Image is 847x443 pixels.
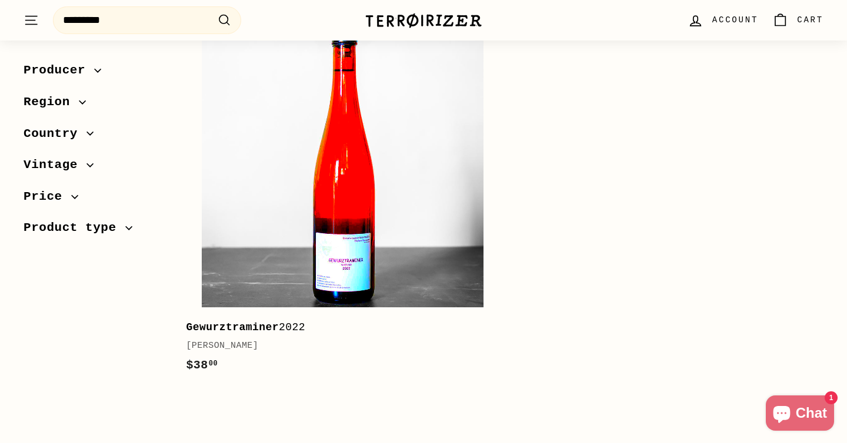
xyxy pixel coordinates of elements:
[24,155,86,175] span: Vintage
[712,14,758,26] span: Account
[186,358,218,372] span: $38
[209,360,218,368] sup: 00
[24,186,71,206] span: Price
[681,3,765,38] a: Account
[24,218,125,238] span: Product type
[24,61,94,80] span: Producer
[186,319,487,336] div: 2022
[24,152,167,184] button: Vintage
[24,120,167,152] button: Country
[24,183,167,215] button: Price
[24,92,79,112] span: Region
[186,11,499,387] a: Gewurztraminer2022[PERSON_NAME]
[24,58,167,89] button: Producer
[762,395,838,434] inbox-online-store-chat: Shopify online store chat
[765,3,831,38] a: Cart
[24,215,167,247] button: Product type
[186,339,487,353] div: [PERSON_NAME]
[24,123,86,143] span: Country
[797,14,823,26] span: Cart
[186,321,279,333] b: Gewurztraminer
[24,89,167,121] button: Region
